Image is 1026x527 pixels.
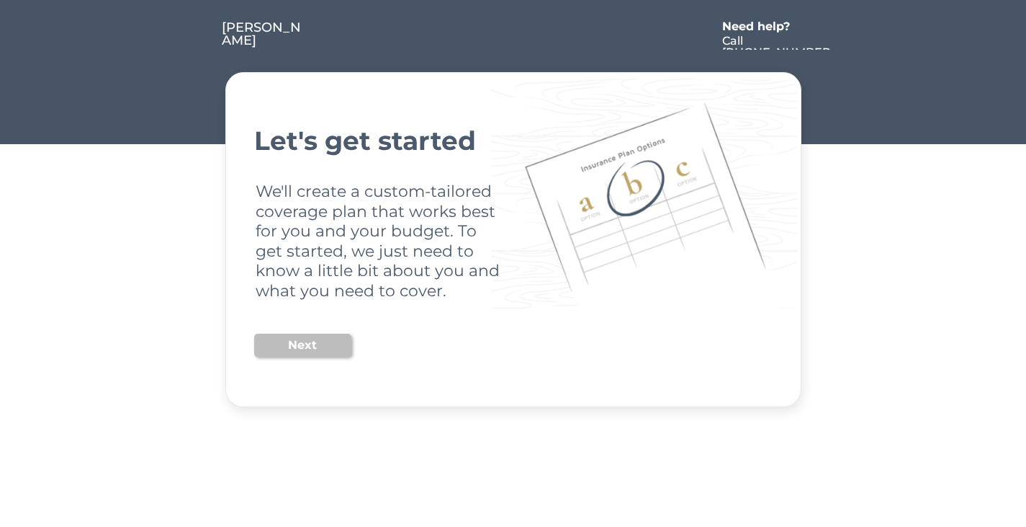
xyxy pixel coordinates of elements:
a: [PERSON_NAME] [222,21,305,50]
div: Let's get started [254,128,773,154]
div: [PERSON_NAME] [222,21,305,47]
div: Call [PHONE_NUMBER] [722,35,833,70]
div: Need help? [722,21,805,32]
a: Call [PHONE_NUMBER] [722,35,833,50]
div: We'll create a custom-tailored coverage plan that works best for you and your budget. To get star... [256,182,503,301]
button: Next [254,334,351,357]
